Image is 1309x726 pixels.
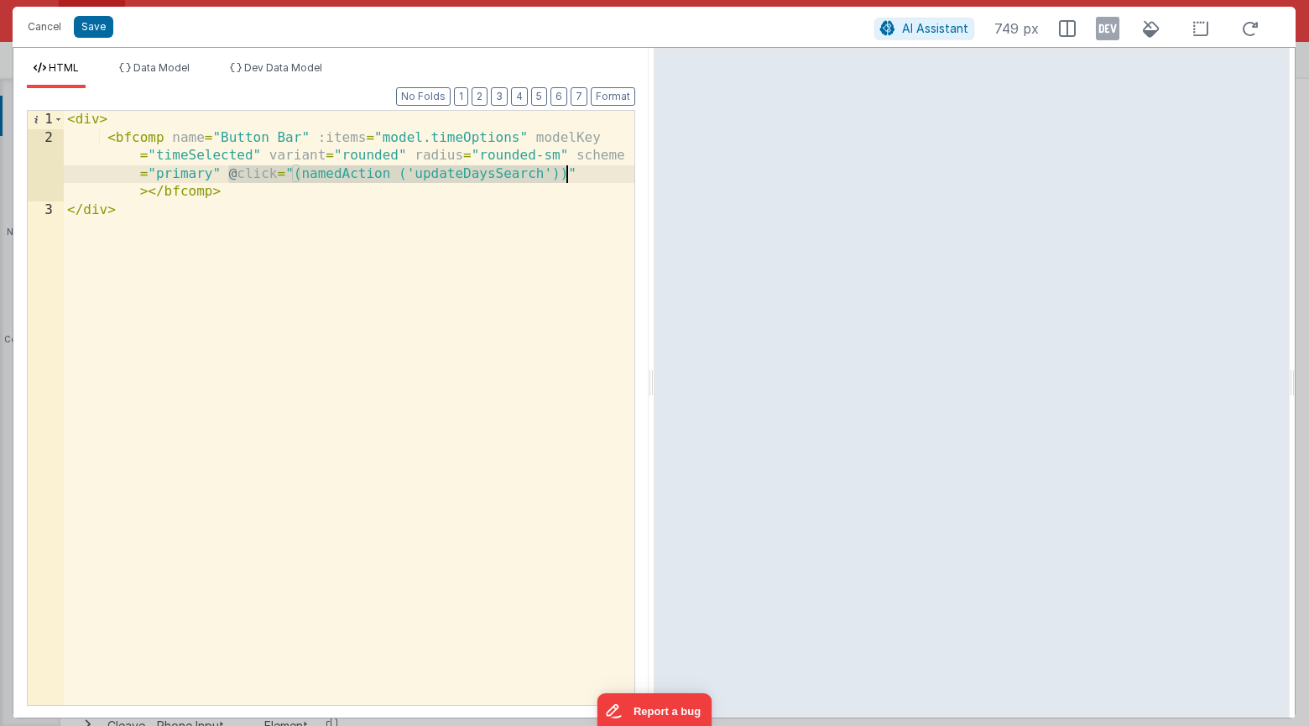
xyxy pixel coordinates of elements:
[550,87,567,106] button: 6
[874,18,974,39] button: AI Assistant
[28,111,64,129] div: 1
[454,87,468,106] button: 1
[994,18,1039,39] span: 749 px
[472,87,488,106] button: 2
[902,21,968,35] span: AI Assistant
[571,87,587,106] button: 7
[244,61,322,74] span: Dev Data Model
[591,87,635,106] button: Format
[133,61,190,74] span: Data Model
[28,129,64,201] div: 2
[531,87,547,106] button: 5
[19,15,70,39] button: Cancel
[396,87,451,106] button: No Folds
[74,16,113,38] button: Save
[511,87,528,106] button: 4
[49,61,79,74] span: HTML
[28,201,64,220] div: 3
[491,87,508,106] button: 3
